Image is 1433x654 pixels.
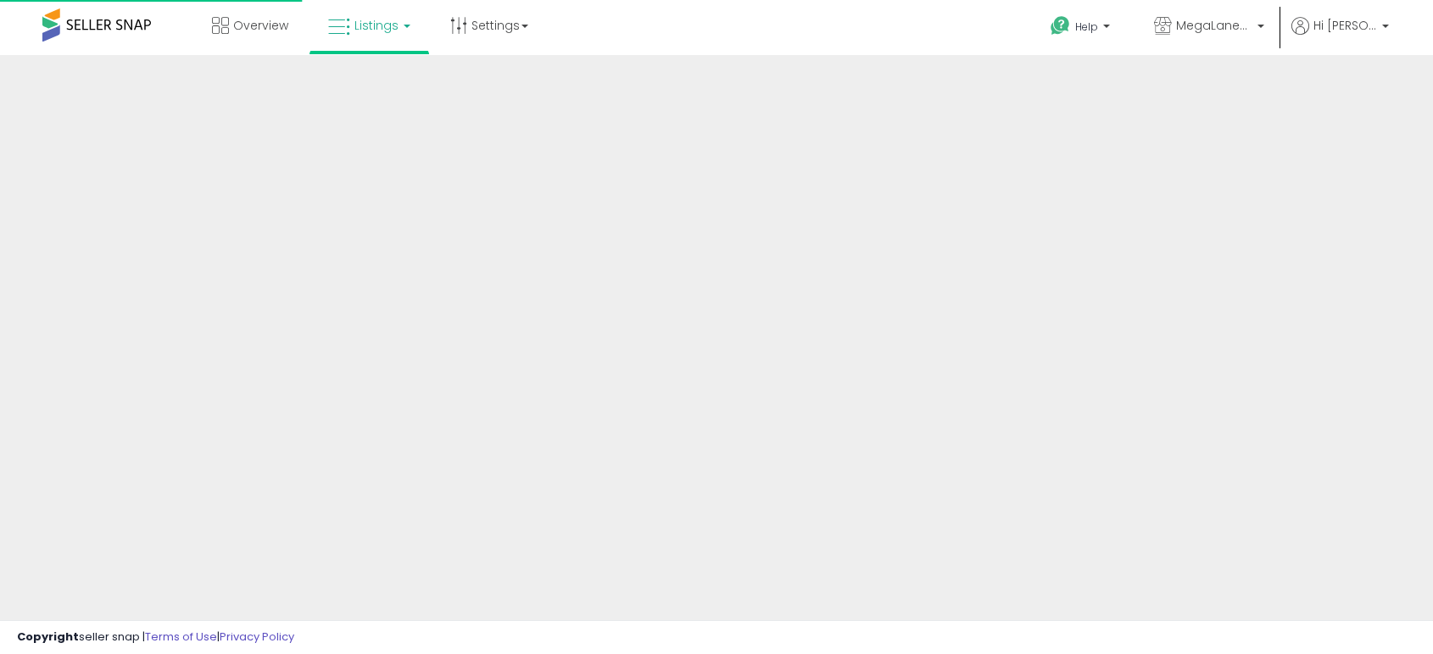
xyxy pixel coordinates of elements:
div: seller snap | | [17,629,294,646]
span: Overview [233,17,288,34]
a: Privacy Policy [220,629,294,645]
span: Listings [354,17,399,34]
a: Terms of Use [145,629,217,645]
span: Help [1075,19,1098,34]
i: Get Help [1050,15,1071,36]
strong: Copyright [17,629,79,645]
a: Help [1037,3,1127,55]
span: MegaLanes Distribution [1176,17,1252,34]
span: Hi [PERSON_NAME] [1313,17,1377,34]
a: Hi [PERSON_NAME] [1291,17,1389,55]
